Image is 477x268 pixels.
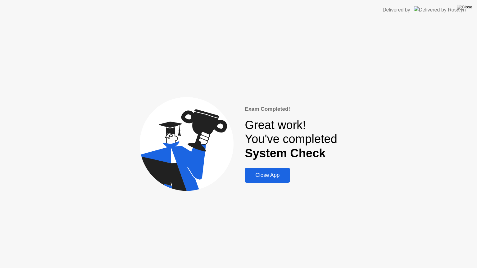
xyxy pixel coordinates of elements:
[383,6,410,14] div: Delivered by
[245,105,337,113] div: Exam Completed!
[245,168,290,183] button: Close App
[247,172,288,178] div: Close App
[457,5,472,10] img: Close
[245,147,325,160] b: System Check
[245,118,337,161] div: Great work! You've completed
[414,6,466,13] img: Delivered by Rosalyn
